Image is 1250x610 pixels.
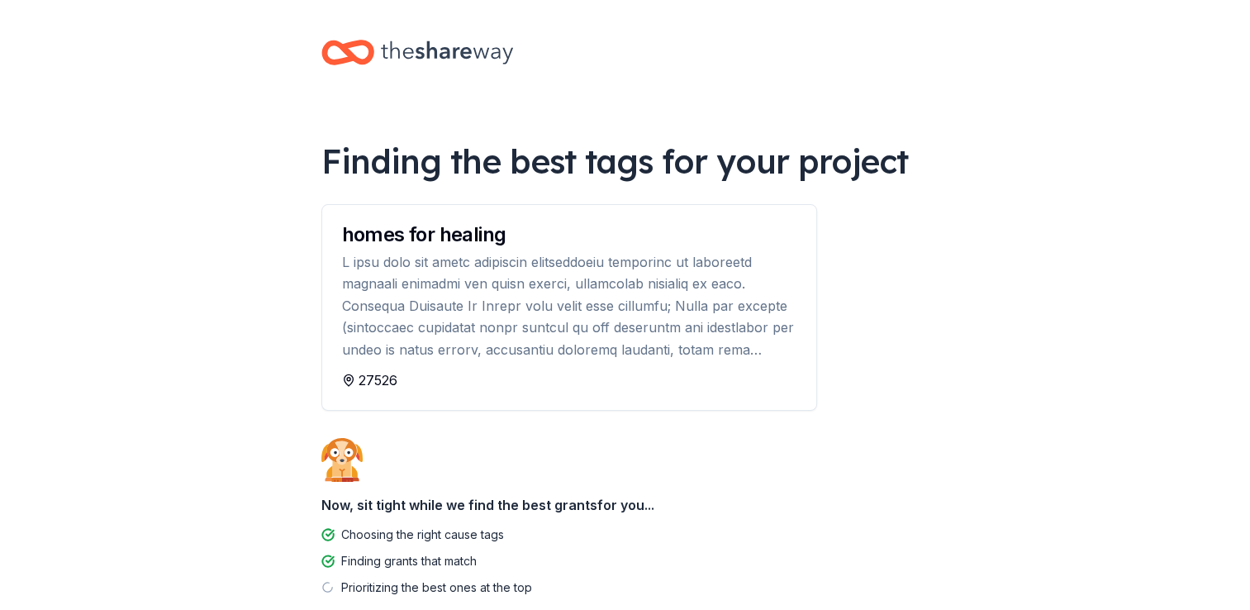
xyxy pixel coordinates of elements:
div: L ipsu dolo sit ametc adipiscin elitseddoeiu temporinc ut laboreetd magnaali enimadmi ven quisn e... [342,251,796,360]
div: Finding the best tags for your project [321,138,929,184]
div: 27526 [342,370,796,390]
div: Prioritizing the best ones at the top [341,578,532,598]
div: Now, sit tight while we find the best grants for you... [321,488,929,522]
img: Dog waiting patiently [321,437,363,482]
div: Choosing the right cause tags [341,525,504,545]
div: homes for healing [342,225,796,245]
div: Finding grants that match [341,551,477,571]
